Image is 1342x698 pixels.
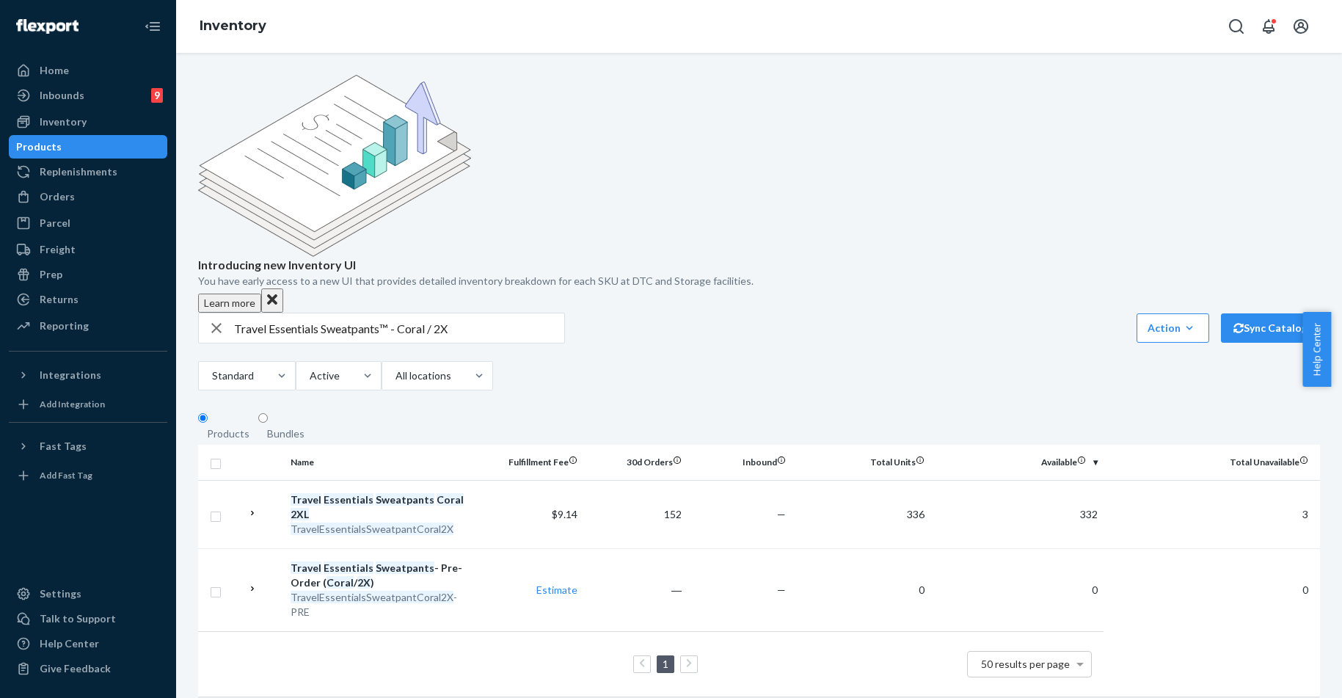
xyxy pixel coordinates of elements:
[9,435,167,458] button: Fast Tags
[40,114,87,129] div: Inventory
[1221,313,1320,343] button: Sync Catalog
[198,75,471,257] img: new-reports-banner-icon.82668bd98b6a51aee86340f2a7b77ae3.png
[212,368,252,383] div: Standard
[40,469,92,481] div: Add Fast Tag
[261,288,283,313] button: Close
[9,110,167,134] a: Inventory
[40,189,75,204] div: Orders
[1137,313,1209,343] button: Action
[583,480,688,548] td: 152
[285,445,480,480] th: Name
[40,611,116,626] div: Talk to Support
[376,561,434,574] em: Sweatpants
[688,445,792,480] th: Inbound
[777,508,786,520] span: —
[234,313,564,343] input: Search inventory by name or sku
[9,393,167,416] a: Add Integration
[1254,12,1283,41] button: Open notifications
[40,164,117,179] div: Replenishments
[1302,508,1308,520] span: 3
[1286,12,1316,41] button: Open account menu
[552,508,577,520] span: $9.14
[1104,445,1320,480] th: Total Unavailable
[930,445,1104,480] th: Available
[9,607,167,630] a: Talk to Support
[9,657,167,680] button: Give Feedback
[9,59,167,82] a: Home
[792,445,930,480] th: Total Units
[9,288,167,311] a: Returns
[151,88,163,103] div: 9
[9,135,167,159] a: Products
[981,658,1070,670] span: 50 results per page
[200,18,266,34] a: Inventory
[907,508,925,520] span: 336
[40,216,70,230] div: Parcel
[1080,508,1098,520] span: 332
[324,493,373,506] em: Essentials
[40,636,99,651] div: Help Center
[291,508,309,520] em: 2XL
[395,368,450,383] div: All locations
[9,211,167,235] a: Parcel
[777,584,786,596] span: —
[198,257,1320,274] p: Introducing new Inventory UI
[327,576,354,589] em: Coral
[207,426,249,441] div: Products
[40,292,79,307] div: Returns
[9,363,167,387] button: Integrations
[583,445,688,480] th: 30d Orders
[291,590,474,619] div: -PRE
[40,319,89,333] div: Reporting
[340,368,341,383] input: Active
[198,274,1320,288] p: You have early access to a new UI that provides detailed inventory breakdown for each SKU at DTC ...
[9,160,167,183] a: Replenishments
[437,493,464,506] em: Coral
[480,445,584,480] th: Fulfillment Fee
[1222,12,1251,41] button: Open Search Box
[310,368,338,383] div: Active
[16,139,62,154] div: Products
[919,584,925,596] span: 0
[9,263,167,286] a: Prep
[291,493,321,506] em: Travel
[451,368,453,383] input: All locations
[357,576,371,589] em: 2X
[9,632,167,655] a: Help Center
[9,185,167,208] a: Orders
[40,398,105,410] div: Add Integration
[660,658,671,670] a: Page 1 is your current page
[40,368,101,382] div: Integrations
[40,267,62,282] div: Prep
[9,84,167,107] a: Inbounds9
[40,63,69,78] div: Home
[9,464,167,487] a: Add Fast Tag
[267,426,304,441] div: Bundles
[9,314,167,338] a: Reporting
[583,548,688,631] td: ―
[40,439,87,454] div: Fast Tags
[1092,584,1098,596] span: 0
[40,586,81,601] div: Settings
[376,493,434,506] em: Sweatpants
[1148,321,1198,335] div: Action
[40,661,111,676] div: Give Feedback
[40,88,84,103] div: Inbounds
[16,19,79,34] img: Flexport logo
[188,5,278,48] ol: breadcrumbs
[324,561,373,574] em: Essentials
[536,584,577,596] a: Estimate
[258,413,268,423] input: Bundles
[9,238,167,261] a: Freight
[291,561,321,574] em: Travel
[1302,312,1331,387] button: Help Center
[1302,584,1308,596] span: 0
[291,561,474,590] div: - Pre-Order ( / )
[9,582,167,606] a: Settings
[198,294,261,313] button: Learn more
[198,413,208,423] input: Products
[254,368,255,383] input: Standard
[291,591,453,603] em: TravelEssentialsSweatpantCoral2X
[291,523,453,535] em: TravelEssentialsSweatpantCoral2X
